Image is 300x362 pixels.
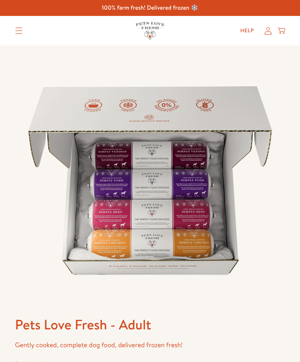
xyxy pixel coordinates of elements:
p: Gently cooked, complete dog food, delivered frozen fresh! [15,339,285,351]
h1: Pets Love Fresh - Adult [15,316,285,333]
img: Pets Love Fresh [136,22,164,39]
summary: Translation missing: en.sections.header.menu [9,21,29,40]
a: Help [234,23,260,38]
img: Pets Love Fresh - Adult [15,46,285,316]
